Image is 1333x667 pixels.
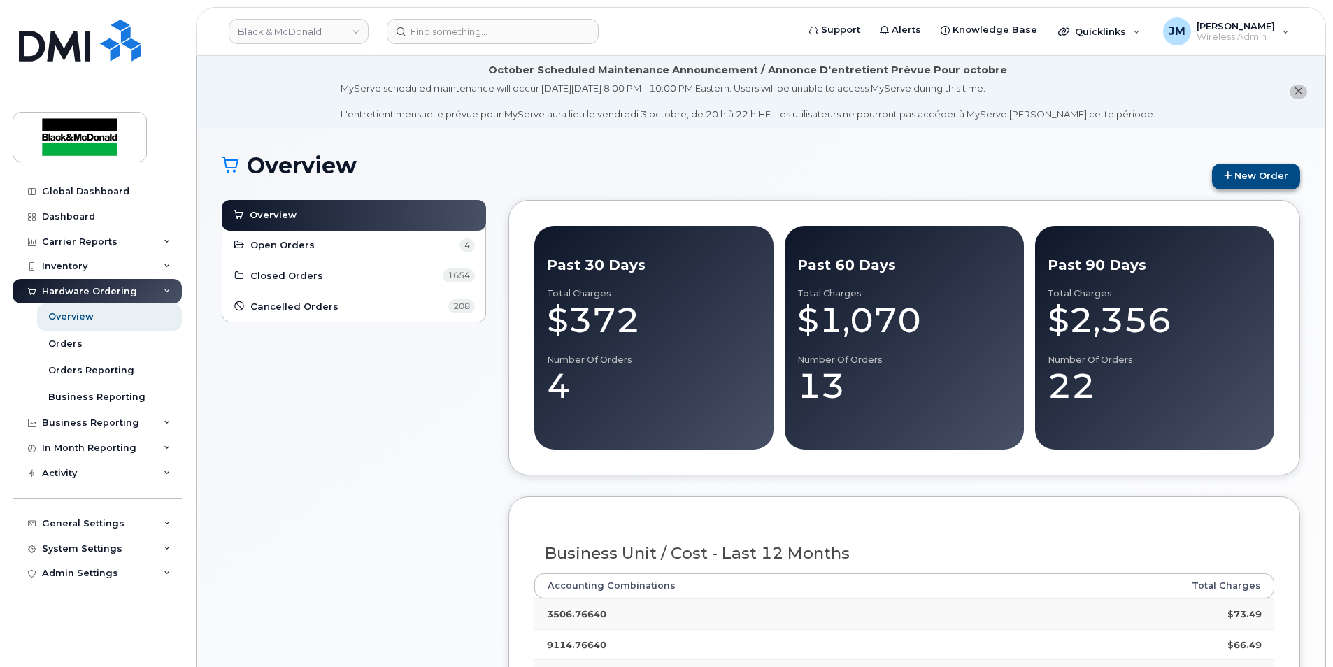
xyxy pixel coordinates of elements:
[547,639,606,650] strong: 9114.76640
[488,63,1007,78] div: October Scheduled Maintenance Announcement / Annonce D'entretient Prévue Pour octobre
[797,255,1011,275] div: Past 60 Days
[459,238,475,252] span: 4
[1227,639,1262,650] strong: $66.49
[1048,299,1262,341] div: $2,356
[1048,288,1262,299] div: Total Charges
[250,300,338,313] span: Cancelled Orders
[250,238,315,252] span: Open Orders
[448,299,475,313] span: 208
[547,354,761,366] div: Number of Orders
[233,268,475,285] a: Closed Orders 1654
[797,299,1011,341] div: $1,070
[547,299,761,341] div: $372
[250,269,323,282] span: Closed Orders
[341,82,1155,121] div: MyServe scheduled maintenance will occur [DATE][DATE] 8:00 PM - 10:00 PM Eastern. Users will be u...
[545,545,1264,562] h3: Business Unit / Cost - Last 12 Months
[797,365,1011,407] div: 13
[232,207,476,224] a: Overview
[547,365,761,407] div: 4
[992,573,1274,598] th: Total Charges
[222,153,1205,178] h1: Overview
[1290,85,1307,99] button: close notification
[797,354,1011,366] div: Number of Orders
[250,208,297,222] span: Overview
[1212,164,1300,189] a: New Order
[1048,354,1262,366] div: Number of Orders
[1048,255,1262,275] div: Past 90 Days
[1048,365,1262,407] div: 22
[534,573,992,598] th: Accounting Combinations
[547,608,606,619] strong: 3506.76640
[233,237,475,254] a: Open Orders 4
[547,288,761,299] div: Total Charges
[797,288,1011,299] div: Total Charges
[443,268,475,282] span: 1654
[547,255,761,275] div: Past 30 Days
[1227,608,1262,619] strong: $73.49
[233,298,475,315] a: Cancelled Orders 208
